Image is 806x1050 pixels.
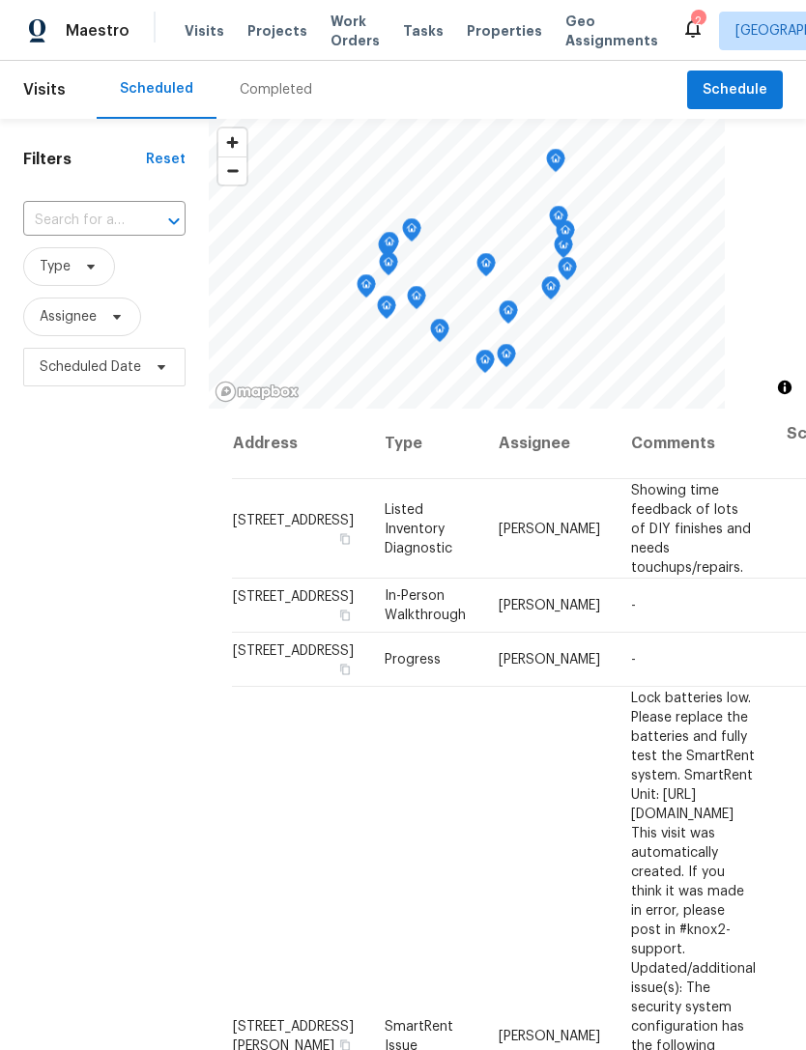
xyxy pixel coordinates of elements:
[215,381,300,403] a: Mapbox homepage
[232,409,369,479] th: Address
[377,296,396,326] div: Map marker
[185,21,224,41] span: Visits
[357,274,376,304] div: Map marker
[499,522,600,535] span: [PERSON_NAME]
[403,24,444,38] span: Tasks
[467,21,542,41] span: Properties
[556,220,575,250] div: Map marker
[40,307,97,326] span: Assignee
[240,80,312,99] div: Completed
[499,1029,600,1042] span: [PERSON_NAME]
[631,599,636,612] span: -
[541,276,561,306] div: Map marker
[703,78,767,102] span: Schedule
[565,12,658,50] span: Geo Assignments
[380,232,399,262] div: Map marker
[331,12,380,50] span: Work Orders
[402,218,421,248] div: Map marker
[499,599,600,612] span: [PERSON_NAME]
[336,529,354,547] button: Copy Address
[218,157,246,184] span: Zoom out
[499,653,600,667] span: [PERSON_NAME]
[558,257,577,287] div: Map marker
[773,376,796,399] button: Toggle attribution
[554,235,573,265] div: Map marker
[687,71,783,110] button: Schedule
[233,644,354,658] span: [STREET_ADDRESS]
[631,483,751,574] span: Showing time feedback of lots of DIY finishes and needs touchups/repairs.
[40,257,71,276] span: Type
[379,252,398,282] div: Map marker
[336,661,354,678] button: Copy Address
[378,235,397,265] div: Map marker
[23,69,66,111] span: Visits
[233,513,354,526] span: [STREET_ADDRESS]
[369,409,483,479] th: Type
[209,119,725,409] canvas: Map
[247,21,307,41] span: Projects
[66,21,130,41] span: Maestro
[407,286,426,316] div: Map marker
[218,156,246,184] button: Zoom out
[23,206,131,236] input: Search for an address...
[475,350,495,380] div: Map marker
[430,319,449,349] div: Map marker
[631,653,636,667] span: -
[23,150,146,169] h1: Filters
[691,12,705,31] div: 2
[40,357,141,377] span: Scheduled Date
[385,589,466,622] span: In-Person Walkthrough
[779,377,791,398] span: Toggle attribution
[218,128,246,156] button: Zoom in
[499,300,518,330] div: Map marker
[336,607,354,624] button: Copy Address
[497,344,516,374] div: Map marker
[146,150,186,169] div: Reset
[546,149,565,179] div: Map marker
[385,502,452,554] span: Listed Inventory Diagnostic
[385,653,441,667] span: Progress
[549,206,568,236] div: Map marker
[233,590,354,604] span: [STREET_ADDRESS]
[616,409,771,479] th: Comments
[483,409,616,479] th: Assignee
[160,208,187,235] button: Open
[120,79,193,99] div: Scheduled
[476,253,496,283] div: Map marker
